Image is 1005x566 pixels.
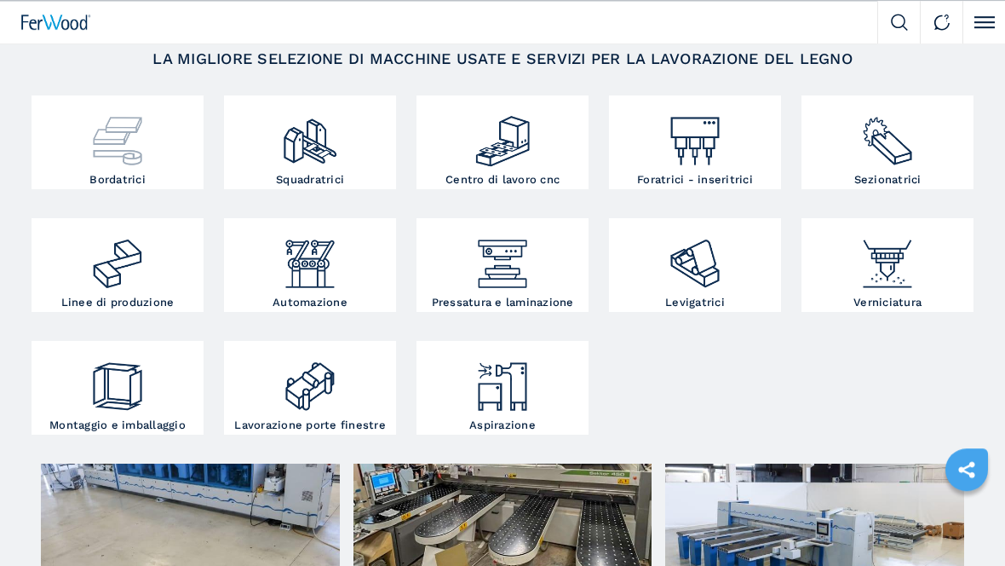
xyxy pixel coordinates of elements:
a: Montaggio e imballaggio [32,341,204,435]
img: squadratrici_2.png [281,100,338,170]
a: Foratrici - inseritrici [609,95,781,189]
a: Lavorazione porte finestre [224,341,396,435]
h3: Foratrici - inseritrici [637,174,753,185]
a: Pressatura e laminazione [416,218,589,312]
img: bordatrici_1.png [89,100,146,170]
h3: Montaggio e imballaggio [49,419,186,430]
h3: Verniciatura [853,297,922,308]
a: Automazione [224,218,396,312]
img: levigatrici_2.png [666,222,723,292]
a: Levigatrici [609,218,781,312]
h3: Squadratrici [276,174,344,185]
a: Verniciatura [801,218,973,312]
img: centro_di_lavoro_cnc_2.png [474,100,531,170]
img: foratrici_inseritrici_2.png [666,100,723,170]
button: Click to toggle menu [962,1,1005,43]
a: Centro di lavoro cnc [416,95,589,189]
img: Contact us [933,14,950,31]
img: verniciatura_1.png [859,222,916,292]
a: Linee di produzione [32,218,204,312]
img: pressa-strettoia.png [474,222,531,292]
a: Aspirazione [416,341,589,435]
a: Bordatrici [32,95,204,189]
h3: Aspirazione [469,419,536,430]
iframe: Chat [933,489,992,553]
h3: Sezionatrici [854,174,922,185]
img: aspirazione_1.png [474,345,531,415]
img: montaggio_imballaggio_2.png [89,345,146,415]
h3: Linee di produzione [61,297,175,308]
h2: LA MIGLIORE SELEZIONE DI MACCHINE USATE E SERVIZI PER LA LAVORAZIONE DEL LEGNO [70,51,936,66]
h3: Lavorazione porte finestre [234,419,386,430]
img: lavorazione_porte_finestre_2.png [281,345,338,415]
img: Ferwood [21,14,91,30]
h3: Centro di lavoro cnc [445,174,560,185]
h3: Automazione [273,297,347,308]
img: automazione.png [281,222,338,292]
h3: Levigatrici [665,297,725,308]
a: sharethis [945,448,988,491]
a: Sezionatrici [801,95,973,189]
img: sezionatrici_2.png [859,100,916,170]
img: linee_di_produzione_2.png [89,222,146,292]
h3: Pressatura e laminazione [432,297,574,308]
img: Search [891,14,908,31]
a: Squadratrici [224,95,396,189]
h3: Bordatrici [89,174,146,185]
